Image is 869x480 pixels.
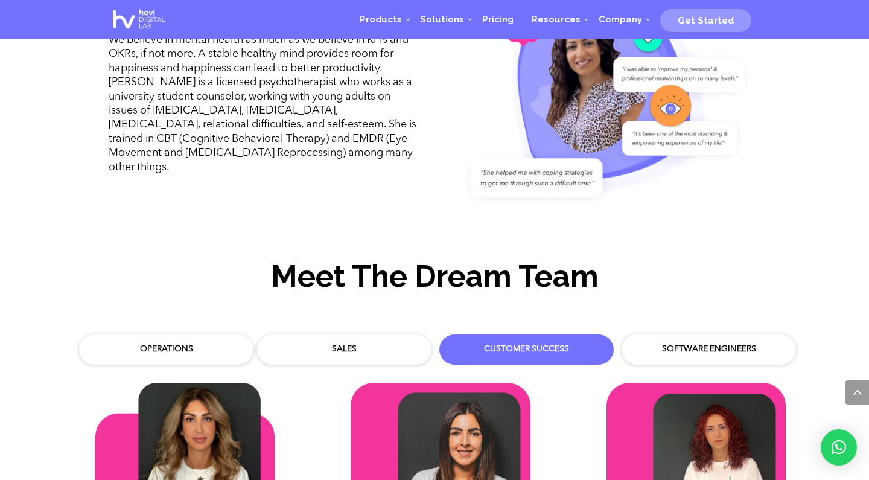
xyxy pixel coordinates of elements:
div: Customer Success [448,344,605,356]
span: Products [360,14,402,25]
h2: Meet The Dream Team [109,260,760,299]
span: Resources [532,14,581,25]
div: Software Engineers [631,344,787,356]
span: Pricing [482,14,514,25]
a: Pricing [473,1,523,37]
span: Solutions [420,14,464,25]
a: Get Started [660,10,751,28]
a: Company [590,1,651,37]
span: Company [599,14,642,25]
a: Products [351,1,411,37]
a: Solutions [411,1,473,37]
span: We believe in mental health as much as we believe in KPIs and OKRs, if not more. A stable healthy... [109,34,416,173]
div: Sales [266,344,422,356]
a: Resources [523,1,590,37]
span: Get Started [678,15,734,26]
div: Operations [88,344,244,356]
